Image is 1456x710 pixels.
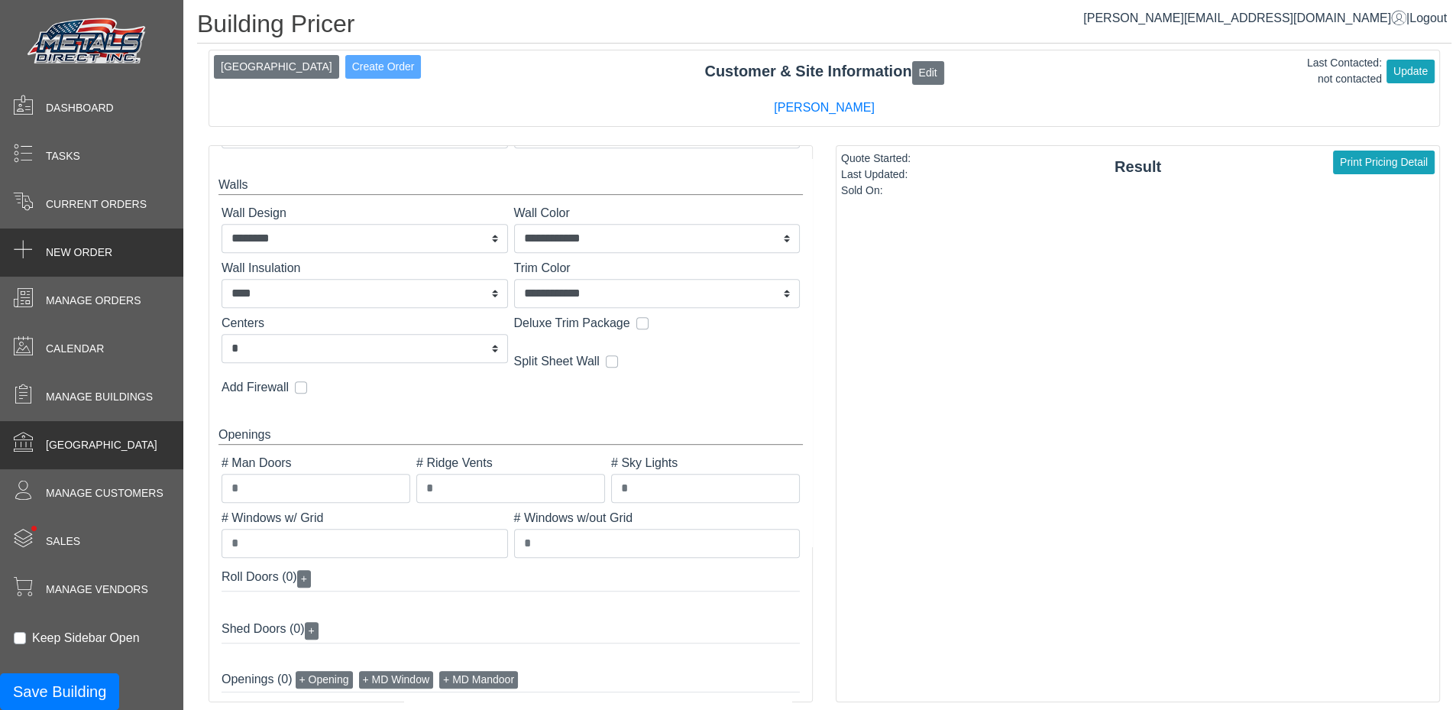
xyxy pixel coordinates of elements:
div: Last Contacted: not contacted [1307,55,1382,87]
div: Roll Doors (0) [222,564,800,592]
div: Sold On: [841,183,911,199]
label: Wall Insulation [222,259,508,277]
button: [GEOGRAPHIC_DATA] [214,55,339,79]
div: Customer & Site Information [209,60,1439,84]
button: Print Pricing Detail [1333,151,1435,174]
div: Openings (0) [222,668,800,692]
span: • [15,504,53,553]
label: Keep Sidebar Open [32,629,140,647]
label: Split Sheet Wall [514,352,600,371]
button: Edit [912,61,944,85]
button: + MD Window [359,671,434,689]
span: Manage Orders [46,293,141,309]
span: Tasks [46,148,80,164]
div: Shed Doors (0) [222,616,800,644]
h1: Building Pricer [197,9,1451,44]
span: New Order [46,245,112,261]
div: Last Updated: [841,167,911,183]
span: Sales [46,533,80,550]
span: Current Orders [46,196,147,212]
button: Create Order [345,55,422,79]
button: + MD Mandoor [439,671,518,689]
label: Wall Design [222,204,508,222]
label: Add Firewall [222,378,289,397]
label: # Man Doors [222,454,410,472]
label: # Ridge Vents [416,454,605,472]
label: Wall Color [514,204,801,222]
span: Logout [1409,11,1447,24]
span: Manage Buildings [46,389,153,405]
label: # Windows w/ Grid [222,509,508,527]
label: Trim Color [514,259,801,277]
button: + [305,622,319,640]
a: [PERSON_NAME][EMAIL_ADDRESS][DOMAIN_NAME] [1083,11,1406,24]
button: + [297,570,311,588]
span: Manage Customers [46,485,163,501]
label: # Sky Lights [611,454,800,472]
div: | [1083,9,1447,28]
img: Metals Direct Inc Logo [23,14,153,70]
span: Manage Vendors [46,582,148,598]
div: Result [836,155,1439,178]
label: # Windows w/out Grid [514,509,801,527]
button: Update [1386,60,1435,83]
button: + Opening [296,671,353,689]
div: Walls [218,176,803,195]
label: Deluxe Trim Package [514,314,630,332]
label: Centers [222,314,508,332]
div: Openings [218,426,803,445]
a: [PERSON_NAME] [774,101,875,114]
span: Calendar [46,341,104,357]
div: Quote Started: [841,151,911,167]
span: [GEOGRAPHIC_DATA] [46,437,157,453]
span: Dashboard [46,100,114,116]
